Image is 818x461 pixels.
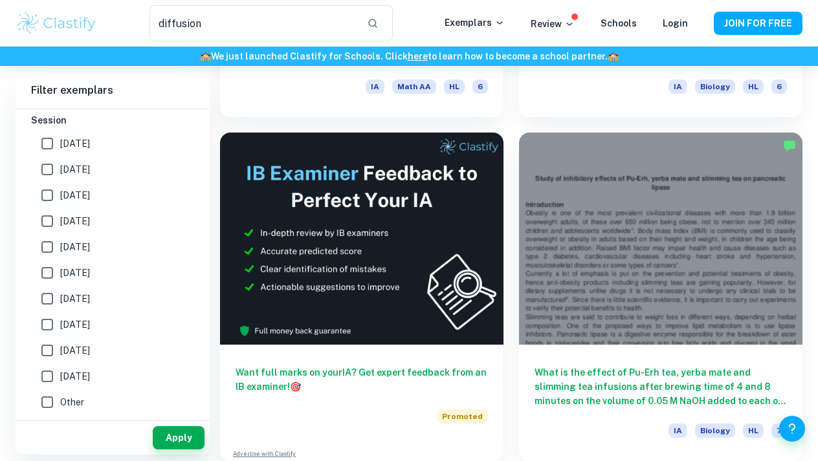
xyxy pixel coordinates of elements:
span: 7 [771,423,787,438]
a: Advertise with Clastify [233,449,296,458]
input: Search for any exemplars... [149,5,356,41]
a: here [408,51,428,61]
span: Biology [695,80,735,94]
span: Math AA [392,80,436,94]
span: HL [444,80,465,94]
button: JOIN FOR FREE [714,12,802,35]
span: [DATE] [60,317,90,332]
span: 6 [771,80,787,94]
p: Exemplars [445,16,505,30]
img: Clastify logo [16,10,98,36]
span: [DATE] [60,369,90,383]
span: IA [669,80,687,94]
span: IA [366,80,384,94]
span: 6 [472,80,488,94]
img: Thumbnail [220,133,503,345]
h6: Filter exemplars [16,72,210,109]
span: 🏫 [200,51,211,61]
span: [DATE] [60,343,90,358]
a: Schools [601,18,637,28]
h6: What is the effect of Pu-Erh tea, yerba mate and slimming tea infusions after brewing time of 4 a... [535,365,787,408]
span: 🏫 [608,51,619,61]
span: HL [743,423,764,438]
span: [DATE] [60,136,90,151]
h6: We just launched Clastify for Schools. Click to learn how to become a school partner. [3,49,815,63]
img: Marked [783,139,796,152]
span: Other [60,395,84,409]
span: [DATE] [60,162,90,177]
span: [DATE] [60,214,90,228]
span: 🎯 [290,381,301,392]
span: HL [743,80,764,94]
span: [DATE] [60,188,90,202]
span: [DATE] [60,266,90,280]
span: Biology [695,423,735,438]
span: Promoted [437,409,488,423]
span: [DATE] [60,292,90,306]
span: [DATE] [60,240,90,254]
h6: Session [31,113,194,127]
button: Apply [153,426,204,449]
h6: Want full marks on your IA ? Get expert feedback from an IB examiner! [236,365,488,394]
a: Login [663,18,688,28]
span: IA [669,423,687,438]
p: Review [531,17,575,31]
button: Help and Feedback [779,416,805,442]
